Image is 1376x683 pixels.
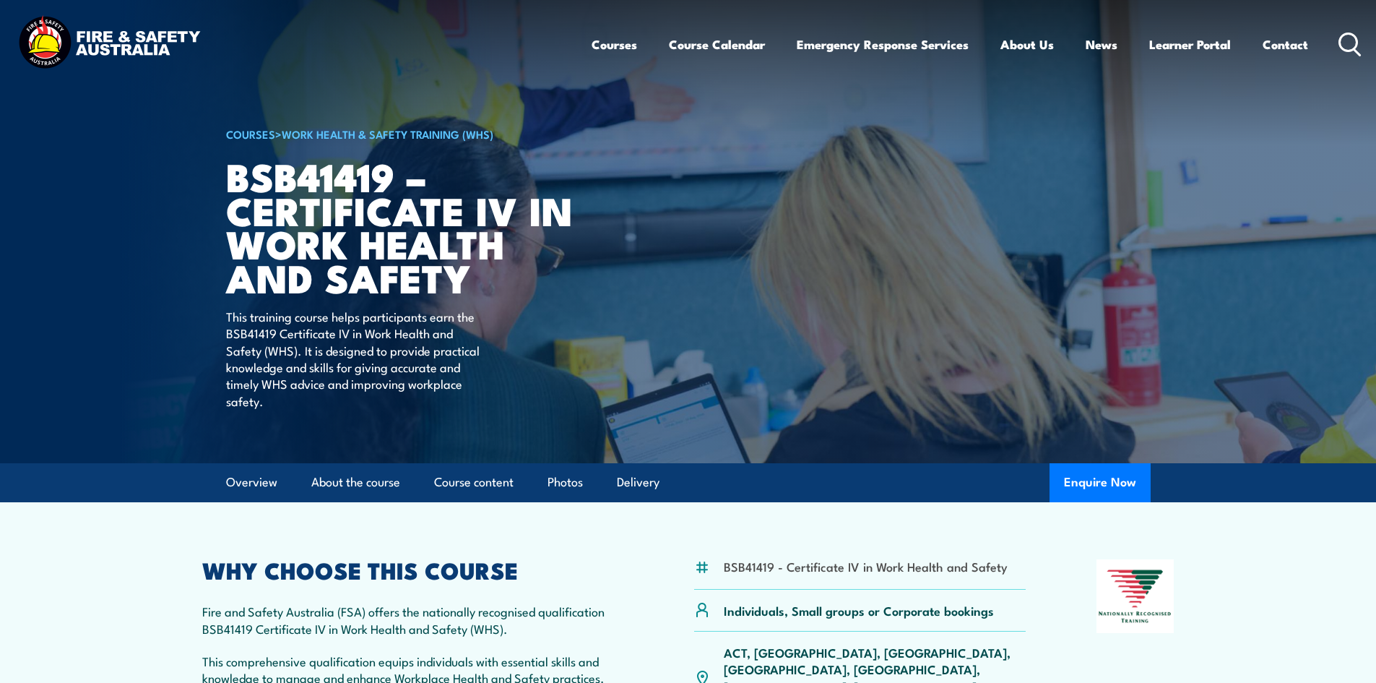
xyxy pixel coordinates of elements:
a: Contact [1263,25,1308,64]
img: Nationally Recognised Training logo. [1096,559,1174,633]
a: Courses [592,25,637,64]
h6: > [226,125,583,142]
p: Fire and Safety Australia (FSA) offers the nationally recognised qualification BSB41419 Certifica... [202,603,624,637]
button: Enquire Now [1050,463,1151,502]
a: Overview [226,463,277,502]
a: About the course [311,463,400,502]
h2: WHY CHOOSE THIS COURSE [202,559,624,580]
li: BSB41419 - Certificate IV in Work Health and Safety [724,558,1008,575]
a: Photos [548,463,583,502]
a: Work Health & Safety Training (WHS) [282,126,493,142]
a: COURSES [226,126,275,142]
p: This training course helps participants earn the BSB41419 Certificate IV in Work Health and Safet... [226,308,490,409]
a: Course Calendar [669,25,765,64]
a: Emergency Response Services [797,25,969,64]
a: Learner Portal [1149,25,1231,64]
a: About Us [1000,25,1054,64]
a: News [1086,25,1117,64]
a: Delivery [617,463,659,502]
p: Individuals, Small groups or Corporate bookings [724,602,994,619]
a: Course content [434,463,514,502]
h1: BSB41419 – Certificate IV in Work Health and Safety [226,159,583,294]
